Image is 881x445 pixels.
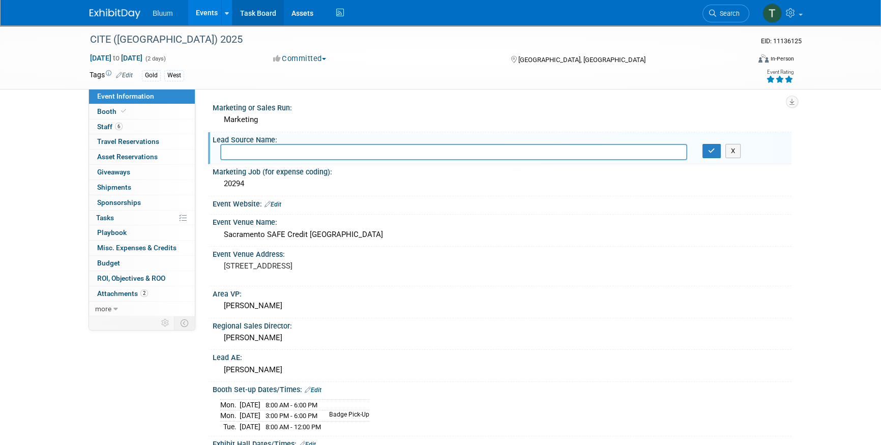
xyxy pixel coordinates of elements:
[305,387,321,394] a: Edit
[96,214,114,222] span: Tasks
[213,215,791,227] div: Event Venue Name:
[213,382,791,395] div: Booth Set-up Dates/Times:
[89,134,195,149] a: Travel Reservations
[89,225,195,240] a: Playbook
[97,244,177,252] span: Misc. Expenses & Credits
[90,53,143,63] span: [DATE] [DATE]
[266,423,321,431] span: 8:00 AM - 12:00 PM
[89,104,195,119] a: Booth
[89,211,195,225] a: Tasks
[97,183,131,191] span: Shipments
[153,9,173,17] span: Bluum
[97,168,130,176] span: Giveaways
[518,56,645,64] span: [GEOGRAPHIC_DATA], [GEOGRAPHIC_DATA]
[213,286,791,299] div: Area VP:
[213,196,791,210] div: Event Website:
[761,37,802,45] span: Event ID: 11136125
[89,150,195,164] a: Asset Reservations
[220,112,784,128] div: Marketing
[89,120,195,134] a: Staff6
[213,132,791,145] div: Lead Source Name:
[220,362,784,378] div: [PERSON_NAME]
[224,261,443,271] pre: [STREET_ADDRESS]
[213,350,791,363] div: Lead AE:
[97,92,154,100] span: Event Information
[702,5,749,22] a: Search
[142,70,161,81] div: Gold
[220,298,784,314] div: [PERSON_NAME]
[97,259,120,267] span: Budget
[86,31,734,49] div: CITE ([GEOGRAPHIC_DATA]) 2025
[115,123,123,130] span: 6
[770,55,794,63] div: In-Person
[140,289,148,297] span: 2
[97,274,165,282] span: ROI, Objectives & ROO
[89,195,195,210] a: Sponsorships
[111,54,121,62] span: to
[97,289,148,298] span: Attachments
[144,55,166,62] span: (2 days)
[220,422,240,432] td: Tue.
[716,10,740,17] span: Search
[220,410,240,422] td: Mon.
[121,108,126,114] i: Booth reservation complete
[213,100,791,113] div: Marketing or Sales Run:
[89,271,195,286] a: ROI, Objectives & ROO
[95,305,111,313] span: more
[97,198,141,206] span: Sponsorships
[90,70,133,81] td: Tags
[89,256,195,271] a: Budget
[323,410,369,422] td: Badge Pick-Up
[89,180,195,195] a: Shipments
[90,9,140,19] img: ExhibitDay
[240,422,260,432] td: [DATE]
[89,89,195,104] a: Event Information
[97,107,128,115] span: Booth
[220,330,784,346] div: [PERSON_NAME]
[240,410,260,422] td: [DATE]
[265,201,281,208] a: Edit
[213,164,791,177] div: Marketing Job (for expense coding):
[762,4,782,23] img: Taylor Bradley
[89,302,195,316] a: more
[164,70,184,81] div: West
[213,318,791,331] div: Regional Sales Director:
[725,144,741,158] button: X
[89,165,195,180] a: Giveaways
[220,399,240,410] td: Mon.
[266,412,317,420] span: 3:00 PM - 6:00 PM
[240,399,260,410] td: [DATE]
[97,123,123,131] span: Staff
[157,316,174,330] td: Personalize Event Tab Strip
[270,53,330,64] button: Committed
[97,153,158,161] span: Asset Reservations
[220,227,784,243] div: Sacramento SAFE Credit [GEOGRAPHIC_DATA]
[97,137,159,145] span: Travel Reservations
[89,286,195,301] a: Attachments2
[89,241,195,255] a: Misc. Expenses & Credits
[266,401,317,409] span: 8:00 AM - 6:00 PM
[97,228,127,236] span: Playbook
[758,54,769,63] img: Format-Inperson.png
[766,70,794,75] div: Event Rating
[213,247,791,259] div: Event Venue Address:
[689,53,794,68] div: Event Format
[220,176,784,192] div: 20294
[116,72,133,79] a: Edit
[174,316,195,330] td: Toggle Event Tabs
